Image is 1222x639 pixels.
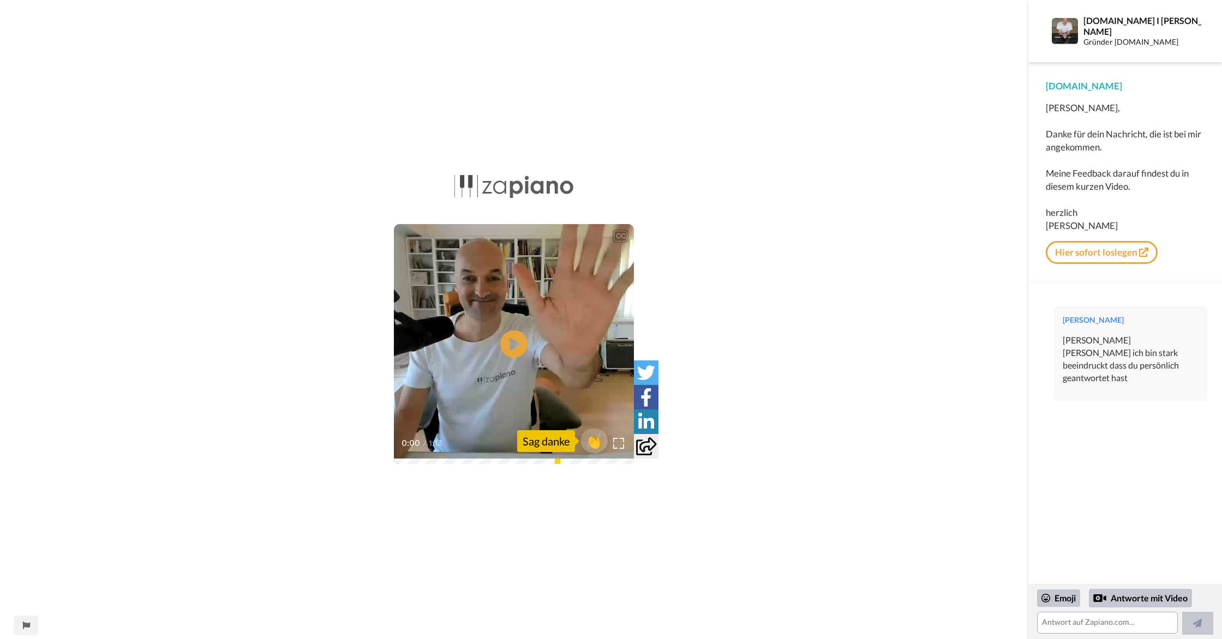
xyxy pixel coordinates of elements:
div: [PERSON_NAME] [PERSON_NAME] ich bin stark beeindruckt dass du persönlich geantwortet hast [1063,334,1199,384]
div: [PERSON_NAME], Danke für dein Nachricht, die ist bei mir angekommen. Meine Feedback darauf findes... [1046,101,1205,232]
img: Profile Image [1052,18,1078,44]
a: Hier sofort loslegen [1046,241,1158,264]
div: Reply by Video [1093,592,1106,605]
span: 0:00 [402,437,421,450]
button: 👏 [580,429,608,453]
div: Antworte mit Video [1089,589,1192,607]
span: 👏 [580,432,608,450]
div: Emoji [1037,589,1080,607]
div: Gründer [DOMAIN_NAME] [1083,38,1204,47]
img: Full screen [613,438,624,449]
span: / [423,437,427,450]
img: 9480bd0f-25e2-4221-a738-bcb85eda48c9 [454,172,574,202]
div: [PERSON_NAME] [1063,315,1199,325]
div: Sag danke [517,430,575,452]
div: CC [614,231,627,242]
span: 1:13 [429,437,448,450]
div: [DOMAIN_NAME] [1046,80,1205,93]
div: [DOMAIN_NAME] I [PERSON_NAME] [1083,15,1204,36]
